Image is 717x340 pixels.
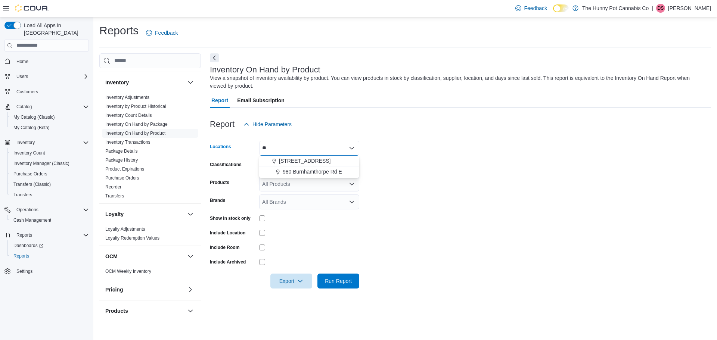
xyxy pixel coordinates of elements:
[105,157,138,163] span: Package History
[210,197,225,203] label: Brands
[13,57,31,66] a: Home
[105,193,124,199] span: Transfers
[7,112,92,122] button: My Catalog (Classic)
[7,215,92,225] button: Cash Management
[10,123,89,132] span: My Catalog (Beta)
[105,103,166,109] span: Inventory by Product Historical
[13,138,89,147] span: Inventory
[13,102,89,111] span: Catalog
[656,4,665,13] div: Dayton Sobon
[10,241,89,250] span: Dashboards
[105,79,129,86] h3: Inventory
[105,79,184,86] button: Inventory
[105,307,184,315] button: Products
[105,323,135,329] span: Catalog Export
[10,241,46,250] a: Dashboards
[10,113,89,122] span: My Catalog (Classic)
[99,93,201,203] div: Inventory
[7,190,92,200] button: Transfers
[143,25,181,40] a: Feedback
[275,274,308,288] span: Export
[210,162,242,168] label: Classifications
[105,253,118,260] h3: OCM
[13,205,89,214] span: Operations
[99,267,201,279] div: OCM
[15,4,49,12] img: Cova
[325,277,352,285] span: Run Report
[13,125,50,131] span: My Catalog (Beta)
[105,268,151,274] span: OCM Weekly Inventory
[13,138,38,147] button: Inventory
[10,216,89,225] span: Cash Management
[317,274,359,288] button: Run Report
[7,122,92,133] button: My Catalog (Beta)
[16,74,28,79] span: Users
[668,4,711,13] p: [PERSON_NAME]
[13,171,47,177] span: Purchase Orders
[10,252,32,261] a: Reports
[270,274,312,288] button: Export
[259,156,359,177] div: Choose from the following options
[10,159,89,168] span: Inventory Manager (Classic)
[105,113,152,118] a: Inventory Count Details
[105,235,159,241] span: Loyalty Redemption Values
[105,166,144,172] span: Product Expirations
[13,267,35,276] a: Settings
[105,131,165,136] a: Inventory On Hand by Product
[105,157,138,163] a: Package History
[13,243,43,249] span: Dashboards
[13,231,89,240] span: Reports
[16,232,32,238] span: Reports
[210,244,239,250] label: Include Room
[10,169,89,178] span: Purchase Orders
[105,148,138,154] span: Package Details
[10,149,89,157] span: Inventory Count
[105,253,184,260] button: OCM
[13,231,35,240] button: Reports
[7,148,92,158] button: Inventory Count
[7,240,92,251] a: Dashboards
[105,175,139,181] a: Purchase Orders
[186,285,195,294] button: Pricing
[13,266,89,276] span: Settings
[105,94,149,100] span: Inventory Adjustments
[186,78,195,87] button: Inventory
[1,102,92,112] button: Catalog
[1,86,92,97] button: Customers
[512,1,550,16] a: Feedback
[13,160,69,166] span: Inventory Manager (Classic)
[279,157,330,165] span: [STREET_ADDRESS]
[10,113,58,122] a: My Catalog (Classic)
[186,306,195,315] button: Products
[16,59,28,65] span: Home
[582,4,649,13] p: The Hunny Pot Cannabis Co
[186,252,195,261] button: OCM
[13,72,89,81] span: Users
[210,259,246,265] label: Include Archived
[13,150,45,156] span: Inventory Count
[13,72,31,81] button: Users
[259,166,359,177] button: 980 Burnhamthorpe Rd E
[10,180,89,189] span: Transfers (Classic)
[240,117,295,132] button: Hide Parameters
[105,235,159,241] a: Loyalty Redemption Values
[1,71,92,82] button: Users
[13,87,41,96] a: Customers
[652,4,653,13] p: |
[105,210,184,218] button: Loyalty
[349,181,355,187] button: Open list of options
[1,205,92,215] button: Operations
[7,251,92,261] button: Reports
[10,180,54,189] a: Transfers (Classic)
[10,123,53,132] a: My Catalog (Beta)
[105,184,121,190] a: Reorder
[105,140,150,145] a: Inventory Transactions
[210,53,219,62] button: Next
[283,168,342,175] span: 980 Burnhamthorpe Rd E
[349,145,355,151] button: Close list of options
[105,269,151,274] a: OCM Weekly Inventory
[210,120,235,129] h3: Report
